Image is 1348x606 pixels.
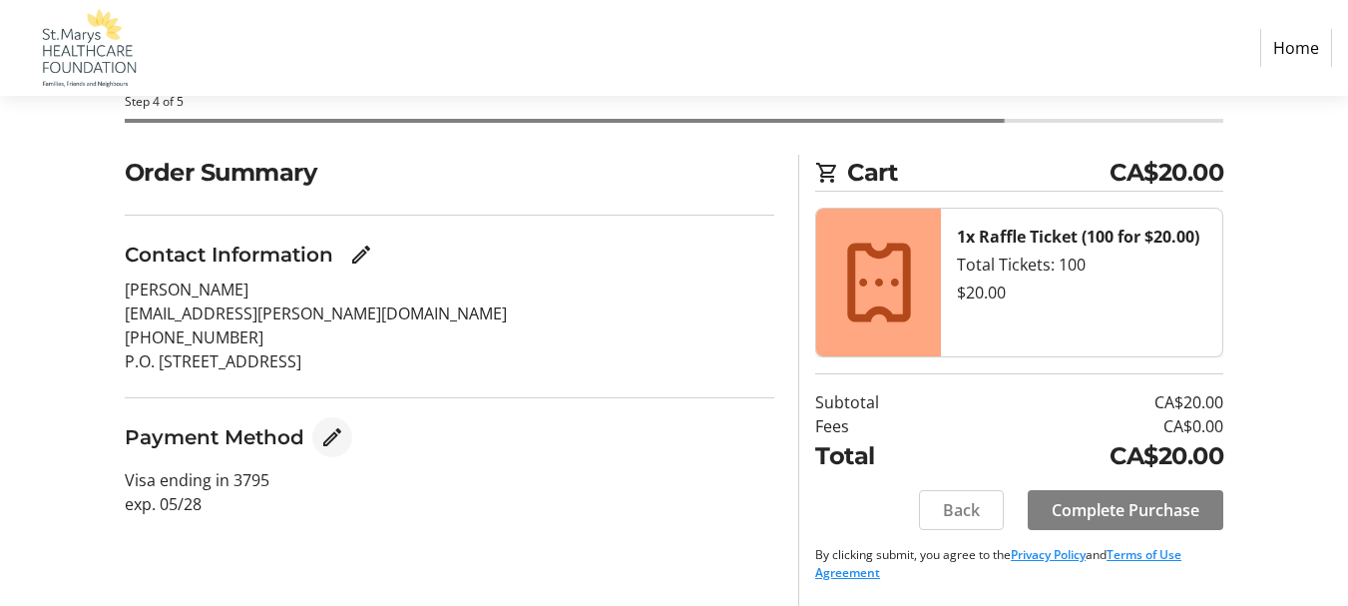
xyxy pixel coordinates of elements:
[125,325,775,349] p: [PHONE_NUMBER]
[1052,498,1199,522] span: Complete Purchase
[125,278,775,302] p: [PERSON_NAME]
[16,8,158,88] img: St. Marys Healthcare Foundation's Logo
[1260,29,1332,67] a: Home
[815,390,962,414] td: Subtotal
[957,281,1206,304] div: $20.00
[847,155,1110,191] span: Cart
[815,546,1223,582] p: By clicking submit, you agree to the and
[125,302,775,325] p: [EMAIL_ADDRESS][PERSON_NAME][DOMAIN_NAME]
[312,417,352,457] button: Edit Payment Method
[962,414,1223,438] td: CA$0.00
[125,240,333,270] h3: Contact Information
[957,253,1206,277] div: Total Tickets: 100
[125,468,775,516] p: Visa ending in 3795 exp. 05/28
[1110,155,1223,191] span: CA$20.00
[1028,490,1223,530] button: Complete Purchase
[815,546,1181,581] a: Terms of Use Agreement
[815,414,962,438] td: Fees
[962,438,1223,474] td: CA$20.00
[125,349,775,373] p: P.O. [STREET_ADDRESS]
[125,155,775,191] h2: Order Summary
[962,390,1223,414] td: CA$20.00
[125,422,304,452] h3: Payment Method
[943,498,980,522] span: Back
[919,490,1004,530] button: Back
[1011,546,1086,563] a: Privacy Policy
[815,438,962,474] td: Total
[341,235,381,275] button: Edit Contact Information
[957,226,1199,248] strong: 1x Raffle Ticket (100 for $20.00)
[125,93,1224,111] div: Step 4 of 5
